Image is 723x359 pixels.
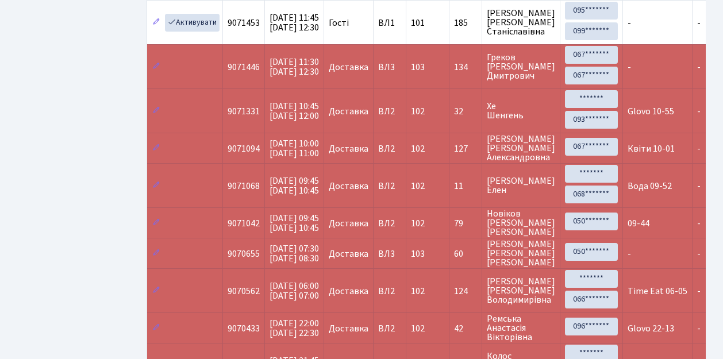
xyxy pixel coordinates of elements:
[487,134,555,162] span: [PERSON_NAME] [PERSON_NAME] Александровна
[378,324,401,333] span: ВЛ2
[411,322,425,335] span: 102
[411,61,425,74] span: 103
[228,180,260,192] span: 9071068
[411,285,425,298] span: 102
[228,142,260,155] span: 9071094
[228,61,260,74] span: 9071446
[378,249,401,258] span: ВЛ3
[697,17,701,29] span: -
[270,100,319,122] span: [DATE] 10:45 [DATE] 12:00
[697,61,701,74] span: -
[378,144,401,153] span: ВЛ2
[228,322,260,335] span: 9070433
[378,63,401,72] span: ВЛ3
[329,249,368,258] span: Доставка
[270,137,319,160] span: [DATE] 10:00 [DATE] 11:00
[411,142,425,155] span: 102
[487,102,555,120] span: Хе Шенгень
[454,219,477,228] span: 79
[270,175,319,197] span: [DATE] 09:45 [DATE] 10:45
[487,277,555,304] span: [PERSON_NAME] [PERSON_NAME] Володимирівна
[411,180,425,192] span: 102
[697,217,701,230] span: -
[487,240,555,267] span: [PERSON_NAME] [PERSON_NAME] [PERSON_NAME]
[487,314,555,342] span: Ремська Анастасія Вікторівна
[329,219,368,228] span: Доставка
[454,287,477,296] span: 124
[454,18,477,28] span: 185
[411,248,425,260] span: 103
[329,287,368,296] span: Доставка
[228,217,260,230] span: 9071042
[628,322,674,335] span: Glovo 22-13
[228,285,260,298] span: 9070562
[378,18,401,28] span: ВЛ1
[270,56,319,78] span: [DATE] 11:30 [DATE] 12:30
[228,105,260,118] span: 9071331
[378,107,401,116] span: ВЛ2
[329,18,349,28] span: Гості
[411,217,425,230] span: 102
[329,324,368,333] span: Доставка
[454,107,477,116] span: 32
[329,107,368,116] span: Доставка
[454,144,477,153] span: 127
[697,142,701,155] span: -
[697,248,701,260] span: -
[270,317,319,339] span: [DATE] 22:00 [DATE] 22:30
[487,209,555,237] span: Новіков [PERSON_NAME] [PERSON_NAME]
[628,180,672,192] span: Вода 09-52
[228,248,260,260] span: 9070655
[411,17,425,29] span: 101
[228,17,260,29] span: 9071453
[454,182,477,191] span: 11
[628,248,631,260] span: -
[487,176,555,195] span: [PERSON_NAME] Елен
[697,105,701,118] span: -
[329,182,368,191] span: Доставка
[628,142,675,155] span: Квіти 10-01
[628,17,631,29] span: -
[628,61,631,74] span: -
[411,105,425,118] span: 102
[454,249,477,258] span: 60
[628,217,649,230] span: 09-44
[165,14,220,32] a: Активувати
[378,219,401,228] span: ВЛ2
[454,324,477,333] span: 42
[454,63,477,72] span: 134
[697,285,701,298] span: -
[487,53,555,80] span: Греков [PERSON_NAME] Дмитрович
[270,280,319,302] span: [DATE] 06:00 [DATE] 07:00
[329,144,368,153] span: Доставка
[378,287,401,296] span: ВЛ2
[270,212,319,234] span: [DATE] 09:45 [DATE] 10:45
[628,285,687,298] span: Time Eat 06-05
[487,9,555,36] span: [PERSON_NAME] [PERSON_NAME] Станіславівна
[628,105,674,118] span: Glovo 10-55
[697,180,701,192] span: -
[329,63,368,72] span: Доставка
[270,11,319,34] span: [DATE] 11:45 [DATE] 12:30
[697,322,701,335] span: -
[270,242,319,265] span: [DATE] 07:30 [DATE] 08:30
[378,182,401,191] span: ВЛ2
